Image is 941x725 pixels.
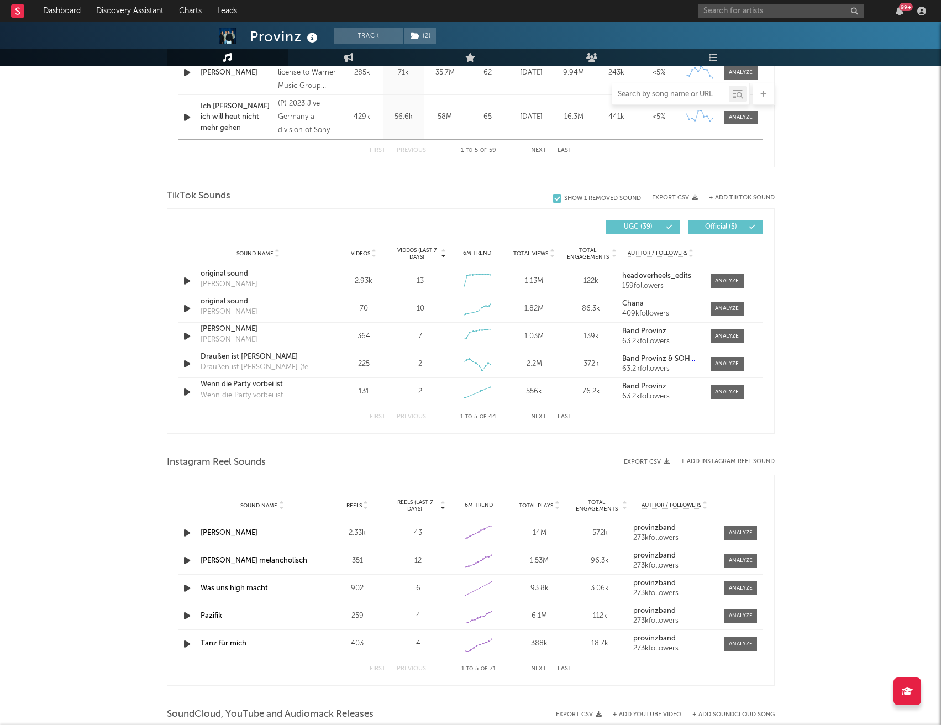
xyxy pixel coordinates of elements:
div: 35.7M [427,67,463,78]
div: 99 + [899,3,913,11]
div: 112k [572,611,628,622]
button: Track [334,28,403,44]
div: 4 [391,638,446,649]
button: Previous [397,414,426,420]
div: 159 followers [622,282,699,290]
div: 243k [598,67,635,78]
a: [PERSON_NAME] [201,324,316,335]
button: First [370,414,386,420]
div: 1 5 59 [448,144,509,157]
div: Wenn die Party vorbei ist [201,379,316,390]
div: 285k [344,67,380,78]
div: 13 [417,276,424,287]
div: 96.3k [572,555,628,566]
button: Last [558,148,572,154]
button: Export CSV [624,459,670,465]
div: 43 [391,528,446,539]
div: 4 [391,611,446,622]
div: 18.7k [572,638,628,649]
div: Wenn die Party vorbei ist [201,390,283,401]
div: 63.2k followers [622,393,699,401]
button: Export CSV [652,195,698,201]
div: 93.8k [512,583,567,594]
div: 65 [469,112,507,123]
button: Previous [397,148,426,154]
strong: Band Provinz & SOHO BANI [622,355,714,362]
div: 225 [338,359,390,370]
span: Total Engagements [572,499,621,512]
div: 441k [598,112,635,123]
button: + Add TikTok Sound [698,195,775,201]
div: 259 [330,611,385,622]
div: 273k followers [633,617,716,625]
button: 99+ [896,7,903,15]
div: [DATE] [513,67,550,78]
div: 62 [469,67,507,78]
a: Band Provinz [622,328,699,335]
strong: Chana [622,300,644,307]
div: 351 [330,555,385,566]
div: 16.3M [555,112,592,123]
div: Show 1 Removed Sound [564,195,641,202]
strong: provinzband [633,524,676,532]
div: 2 [418,386,422,397]
a: Was uns high macht [201,585,268,592]
div: Draußen ist [PERSON_NAME] (feat. $OHO BANI) [201,362,316,373]
input: Search by song name or URL [612,90,729,99]
span: Author / Followers [628,250,687,257]
div: 572k [572,528,628,539]
div: 1.53M [512,555,567,566]
div: 86.3k [565,303,617,314]
a: Ich [PERSON_NAME] ich will heut nicht mehr gehen [201,101,273,134]
span: Videos [351,250,370,257]
a: original sound [201,296,316,307]
div: 2 [418,359,422,370]
strong: Band Provinz [622,328,666,335]
div: 1 5 71 [448,663,509,676]
span: Official ( 5 ) [696,224,747,230]
div: 139k [565,331,617,342]
span: of [480,414,486,419]
button: + Add SoundCloud Song [692,712,775,718]
div: 372k [565,359,617,370]
button: Last [558,414,572,420]
span: to [466,148,472,153]
div: 6.1M [512,611,567,622]
span: to [465,414,472,419]
span: SoundCloud, YouTube and Audiomack Releases [167,708,374,721]
div: 2.2M [508,359,560,370]
div: <5% [640,67,677,78]
div: 902 [330,583,385,594]
a: provinzband [633,524,716,532]
button: Last [558,666,572,672]
div: original sound [201,269,316,280]
a: headoverheels_edits [622,272,699,280]
a: Band Provinz [622,383,699,391]
strong: provinzband [633,552,676,559]
span: Reels [346,502,362,509]
div: 56.6k [386,112,422,123]
div: 1.13M [508,276,560,287]
div: Provinz [250,28,320,46]
button: First [370,148,386,154]
div: [PERSON_NAME] [201,307,257,318]
button: Next [531,666,546,672]
span: UGC ( 39 ) [613,224,664,230]
strong: provinzband [633,580,676,587]
span: Videos (last 7 days) [395,247,439,260]
div: 556k [508,386,560,397]
button: (2) [404,28,436,44]
div: 3.06k [572,583,628,594]
div: <5% [640,112,677,123]
div: [DATE] [513,112,550,123]
a: [PERSON_NAME] [201,529,257,537]
button: Official(5) [688,220,763,234]
button: Export CSV [556,711,602,718]
div: 429k [344,112,380,123]
button: First [370,666,386,672]
a: Pazifik [201,612,222,619]
div: 364 [338,331,390,342]
button: + Add Instagram Reel Sound [681,459,775,465]
a: Draußen ist [PERSON_NAME] [201,351,316,362]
